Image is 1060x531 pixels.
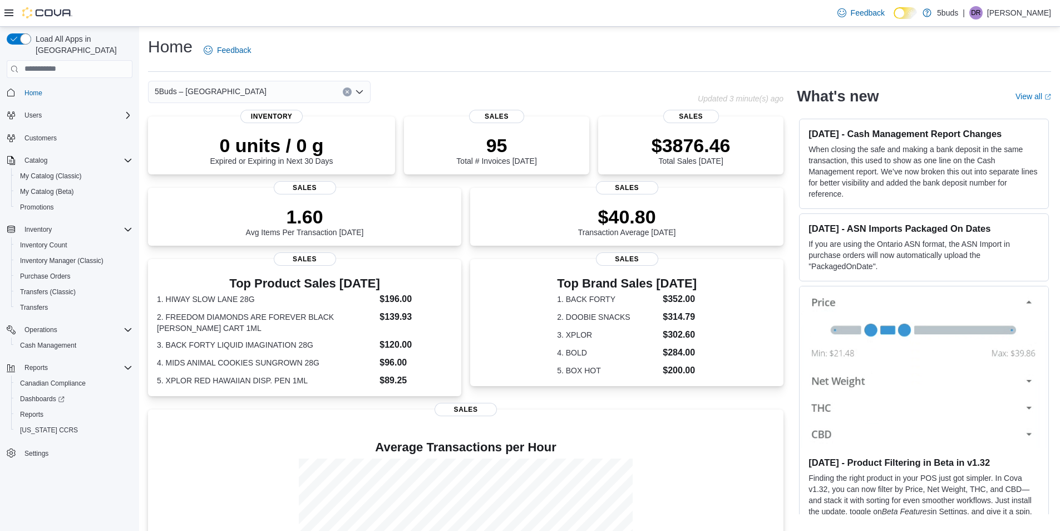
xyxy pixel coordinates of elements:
[578,206,676,228] p: $40.80
[16,270,75,283] a: Purchase Orders
[16,201,58,214] a: Promotions
[11,184,137,199] button: My Catalog (Beta)
[20,86,47,100] a: Home
[24,111,42,120] span: Users
[663,364,697,377] dd: $200.00
[11,199,137,215] button: Promotions
[16,408,132,421] span: Reports
[2,85,137,101] button: Home
[379,374,452,387] dd: $89.25
[20,446,132,460] span: Settings
[797,87,879,105] h2: What's new
[199,39,255,61] a: Feedback
[22,7,72,18] img: Cova
[11,237,137,253] button: Inventory Count
[20,154,52,167] button: Catalog
[557,329,658,340] dt: 3. XPLOR
[808,128,1039,139] h3: [DATE] - Cash Management Report Changes
[808,223,1039,234] h3: [DATE] - ASN Imports Packaged On Dates
[16,201,132,214] span: Promotions
[157,357,375,368] dt: 4. MIDS ANIMAL COOKIES SUNGROWN 28G
[31,33,132,56] span: Load All Apps in [GEOGRAPHIC_DATA]
[2,108,137,123] button: Users
[20,394,65,403] span: Dashboards
[7,80,132,490] nav: Complex example
[20,426,78,435] span: [US_STATE] CCRS
[16,185,78,198] a: My Catalog (Beta)
[987,6,1051,20] p: [PERSON_NAME]
[148,36,193,58] h1: Home
[246,206,364,237] div: Avg Items Per Transaction [DATE]
[16,254,108,267] a: Inventory Manager (Classic)
[16,423,82,437] a: [US_STATE] CCRS
[833,2,889,24] a: Feedback
[16,238,132,252] span: Inventory Count
[596,252,658,266] span: Sales
[157,277,452,290] h3: Top Product Sales [DATE]
[2,130,137,146] button: Customers
[11,407,137,422] button: Reports
[274,252,336,266] span: Sales
[16,392,69,406] a: Dashboards
[20,323,132,337] span: Operations
[456,134,536,157] p: 95
[24,89,42,98] span: Home
[20,223,56,236] button: Inventory
[578,206,676,237] div: Transaction Average [DATE]
[20,203,54,212] span: Promotions
[379,310,452,324] dd: $139.93
[157,441,775,454] h4: Average Transactions per Hour
[24,225,52,234] span: Inventory
[157,311,375,334] dt: 2. FREEDOM DIAMONDS ARE FOREVER BLACK [PERSON_NAME] CART 1ML
[210,134,333,157] p: 0 units / 0 g
[11,284,137,300] button: Transfers (Classic)
[16,185,132,198] span: My Catalog (Beta)
[355,87,364,96] button: Open list of options
[20,447,53,460] a: Settings
[663,346,697,359] dd: $284.00
[16,339,132,352] span: Cash Management
[557,365,658,376] dt: 5. BOX HOT
[2,445,137,461] button: Settings
[379,338,452,352] dd: $120.00
[663,310,697,324] dd: $314.79
[217,45,251,56] span: Feedback
[11,422,137,438] button: [US_STATE] CCRS
[20,323,62,337] button: Operations
[16,270,132,283] span: Purchase Orders
[20,131,61,145] a: Customers
[157,375,375,386] dt: 5. XPLOR RED HAWAIIAN DISP. PEN 1ML
[663,328,697,342] dd: $302.60
[20,256,103,265] span: Inventory Manager (Classic)
[557,277,697,290] h3: Top Brand Sales [DATE]
[16,339,81,352] a: Cash Management
[343,87,352,96] button: Clear input
[16,169,132,183] span: My Catalog (Classic)
[20,410,43,419] span: Reports
[16,285,80,299] a: Transfers (Classic)
[808,457,1039,468] h3: [DATE] - Product Filtering in Beta in v1.32
[557,347,658,358] dt: 4. BOLD
[20,86,132,100] span: Home
[2,153,137,168] button: Catalog
[274,181,336,194] span: Sales
[808,238,1039,272] p: If you are using the Ontario ASN format, the ASN Import in purchase orders will now automatically...
[379,356,452,369] dd: $96.00
[20,131,132,145] span: Customers
[557,311,658,323] dt: 2. DOOBIE SNACKS
[20,288,76,296] span: Transfers (Classic)
[882,507,931,516] em: Beta Features
[1044,94,1051,100] svg: External link
[20,379,86,388] span: Canadian Compliance
[20,341,76,350] span: Cash Management
[971,6,980,20] span: DR
[16,169,86,183] a: My Catalog (Classic)
[24,363,48,372] span: Reports
[11,168,137,184] button: My Catalog (Classic)
[2,322,137,338] button: Operations
[969,6,983,20] div: Dawn Richmond
[157,339,375,350] dt: 3. BACK FORTY LIQUID IMAGINATION 28G
[16,285,132,299] span: Transfers (Classic)
[16,254,132,267] span: Inventory Manager (Classic)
